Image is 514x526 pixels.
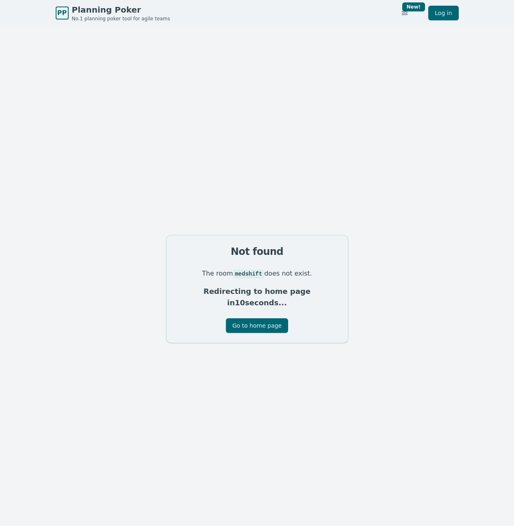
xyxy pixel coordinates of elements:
[176,286,338,309] p: Redirecting to home page in 10 seconds...
[72,15,170,22] span: No.1 planning poker tool for agile teams
[226,318,288,333] button: Go to home page
[428,6,458,20] a: Log in
[56,4,170,22] a: PPPlanning PokerNo.1 planning poker tool for agile teams
[72,4,170,15] span: Planning Poker
[176,268,338,279] p: The room does not exist.
[176,245,338,258] div: Not found
[233,270,264,278] code: medshift
[57,8,67,18] span: PP
[402,2,425,11] div: New!
[397,6,412,20] button: New!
